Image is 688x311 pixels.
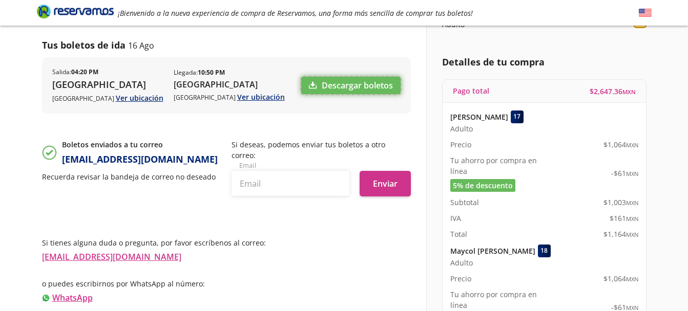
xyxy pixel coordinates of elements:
[360,171,411,196] button: Enviar
[622,88,636,96] small: MXN
[611,168,638,179] span: -$ 61
[626,199,638,207] small: MXN
[626,231,638,238] small: MXN
[450,229,467,239] p: Total
[603,229,638,239] span: $ 1,164
[42,251,181,262] a: [EMAIL_ADDRESS][DOMAIN_NAME]
[198,68,225,77] b: 10:50 PM
[450,289,545,310] p: Tu ahorro por compra en línea
[450,123,473,134] span: Adulto
[450,155,545,176] p: Tu ahorro por compra en línea
[450,257,473,268] span: Adulto
[62,139,218,150] p: Boletos enviados a tu correo
[42,278,411,289] p: o puedes escribirnos por WhatsApp al número:
[174,92,285,102] p: [GEOGRAPHIC_DATA]
[37,4,114,22] a: Brand Logo
[639,7,652,19] button: English
[590,86,636,97] span: $ 2,647.36
[52,68,98,77] p: Salida :
[450,246,535,256] p: Maycol [PERSON_NAME]
[232,139,411,161] p: Si deseas, podemos enviar tus boletos a otro correo:
[453,85,489,96] p: Pago total
[42,237,411,248] p: Si tienes alguna duda o pregunta, por favor escríbenos al correo:
[52,292,93,303] a: WhatsApp
[626,170,638,177] small: MXN
[453,180,513,191] span: 5% de descuento
[626,141,638,149] small: MXN
[610,213,638,224] span: $ 161
[626,215,638,223] small: MXN
[118,8,473,18] em: ¡Bienvenido a la nueva experiencia de compra de Reservamos, una forma más sencilla de comprar tus...
[52,93,163,103] p: [GEOGRAPHIC_DATA]
[450,213,461,224] p: IVA
[450,273,471,284] p: Precio
[174,78,285,91] p: [GEOGRAPHIC_DATA]
[603,139,638,150] span: $ 1,064
[626,275,638,283] small: MXN
[450,197,479,208] p: Subtotal
[42,171,221,182] p: Recuerda revisar la bandeja de correo no deseado
[71,68,98,76] b: 04:20 PM
[116,93,163,103] a: Ver ubicación
[450,139,471,150] p: Precio
[511,110,524,123] div: 17
[301,77,401,94] a: Descargar boletos
[128,39,154,52] p: 16 Ago
[52,78,163,92] p: [GEOGRAPHIC_DATA]
[174,68,225,77] p: Llegada :
[237,92,285,102] a: Ver ubicación
[538,245,551,257] div: 18
[450,112,508,122] p: [PERSON_NAME]
[232,171,349,196] input: Email
[42,38,126,52] p: Tus boletos de ida
[603,273,638,284] span: $ 1,064
[37,4,114,19] i: Brand Logo
[603,197,638,208] span: $ 1,003
[442,55,647,69] p: Detalles de tu compra
[62,152,218,166] p: [EMAIL_ADDRESS][DOMAIN_NAME]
